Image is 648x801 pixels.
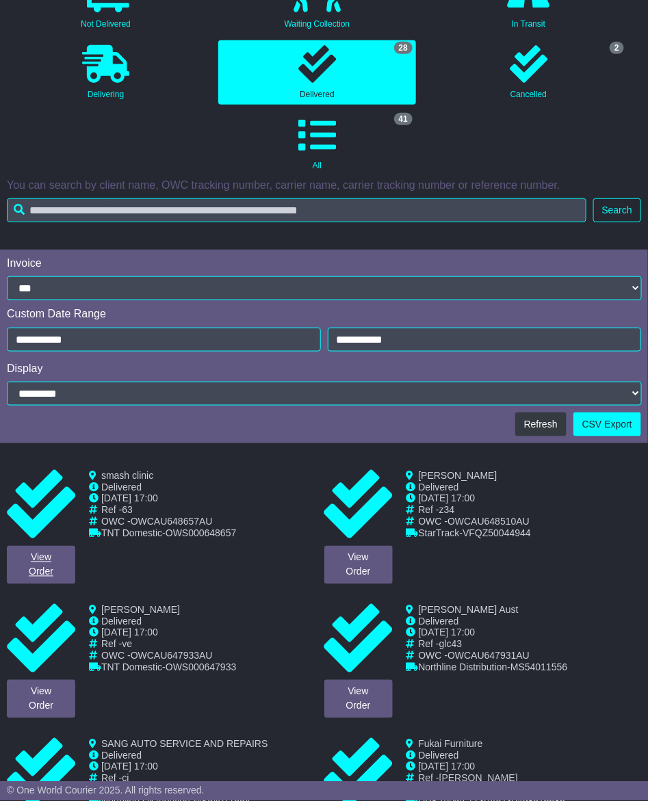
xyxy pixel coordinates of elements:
[122,505,133,516] span: 63
[101,773,268,785] td: Ref -
[7,680,75,718] a: ViewOrder
[448,651,530,661] span: OWCAU647931AU
[101,750,142,761] span: Delivered
[394,113,413,125] span: 41
[419,505,531,516] td: Ref -
[419,528,531,540] td: -
[101,482,142,493] span: Delivered
[324,680,393,718] a: ViewOrder
[439,505,455,516] span: z34
[419,662,568,674] td: -
[419,493,476,504] span: [DATE] 17:00
[419,627,476,638] span: [DATE] 17:00
[610,42,624,54] span: 2
[573,412,641,436] a: CSV Export
[131,516,213,527] span: OWCAU648657AU
[101,651,236,662] td: OWC -
[419,773,566,785] td: Ref -
[7,362,641,375] div: Display
[101,528,162,539] span: TNT Domestic
[101,662,162,673] span: TNT Domestic
[7,307,641,320] div: Custom Date Range
[101,528,236,540] td: -
[419,639,568,651] td: Ref -
[7,40,205,104] a: Delivering
[394,42,413,54] span: 28
[101,471,153,482] span: smash clinic
[101,639,236,651] td: Ref -
[419,739,483,750] span: Fukai Furniture
[7,785,205,796] span: © One World Courier 2025. All rights reserved.
[131,651,213,661] span: OWCAU647933AU
[122,639,132,650] span: ve
[419,651,568,662] td: OWC -
[7,257,641,270] div: Invoice
[430,40,627,104] a: 2 Cancelled
[101,616,142,627] span: Delivered
[419,616,459,627] span: Delivered
[218,111,416,175] a: 41 All
[122,773,129,784] span: cj
[7,546,75,584] a: ViewOrder
[419,662,508,673] span: Northline Distribution
[324,546,393,584] a: ViewOrder
[515,412,567,436] button: Refresh
[218,40,416,104] a: 28 Delivered
[101,739,268,750] span: SANG AUTO SERVICE AND REPAIRS
[101,627,158,638] span: [DATE] 17:00
[101,761,158,772] span: [DATE] 17:00
[510,662,567,673] span: MS54011556
[419,528,460,539] span: StarTrack
[419,482,459,493] span: Delivered
[101,505,236,516] td: Ref -
[419,516,531,528] td: OWC -
[166,528,237,539] span: OWS000648657
[7,179,641,192] p: You can search by client name, OWC tracking number, carrier name, carrier tracking number or refe...
[166,662,237,673] span: OWS000647933
[101,605,180,616] span: [PERSON_NAME]
[101,516,236,528] td: OWC -
[101,662,236,674] td: -
[439,773,518,784] span: [PERSON_NAME]
[419,471,497,482] span: [PERSON_NAME]
[593,198,641,222] button: Search
[101,493,158,504] span: [DATE] 17:00
[419,750,459,761] span: Delivered
[419,605,519,616] span: [PERSON_NAME] Aust
[439,639,462,650] span: glc43
[448,516,530,527] span: OWCAU648510AU
[419,761,476,772] span: [DATE] 17:00
[463,528,531,539] span: VFQZ50044944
